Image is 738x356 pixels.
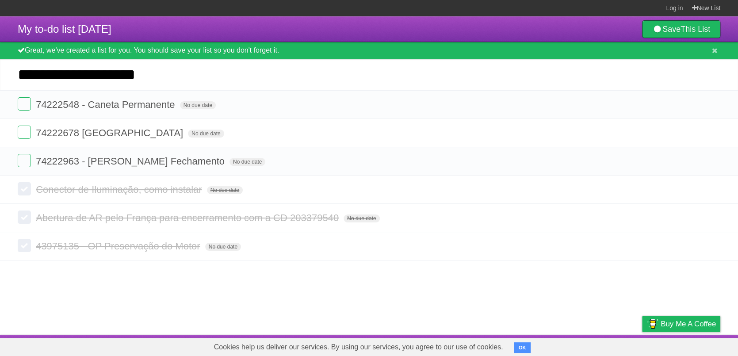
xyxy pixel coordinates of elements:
span: No due date [344,214,379,222]
label: Done [18,211,31,224]
span: No due date [188,130,224,138]
span: Conector de Iluminação, como instalar [36,184,204,195]
img: Buy me a coffee [646,316,658,331]
b: This List [681,25,710,34]
span: 74222963 - [PERSON_NAME] Fechamento [36,156,227,167]
button: OK [514,342,531,353]
label: Done [18,126,31,139]
span: No due date [205,243,241,251]
span: 74222548 - Caneta Permanente [36,99,177,110]
label: Done [18,239,31,252]
span: No due date [180,101,216,109]
span: My to-do list [DATE] [18,23,111,35]
a: About [524,337,543,354]
a: Suggest a feature [665,337,720,354]
label: Done [18,154,31,167]
span: No due date [229,158,265,166]
a: SaveThis List [642,20,720,38]
a: Privacy [631,337,654,354]
label: Done [18,97,31,111]
a: Buy me a coffee [642,316,720,332]
span: 74222678 [GEOGRAPHIC_DATA] [36,127,185,138]
span: No due date [207,186,243,194]
span: Abertura de AR pelo França para encerramento com a CD 203379540 [36,212,341,223]
a: Developers [554,337,589,354]
span: 43975135 - OP Preservação do Motor [36,241,202,252]
label: Done [18,182,31,195]
span: Cookies help us deliver our services. By using our services, you agree to our use of cookies. [205,338,512,356]
a: Terms [600,337,620,354]
span: Buy me a coffee [661,316,716,332]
